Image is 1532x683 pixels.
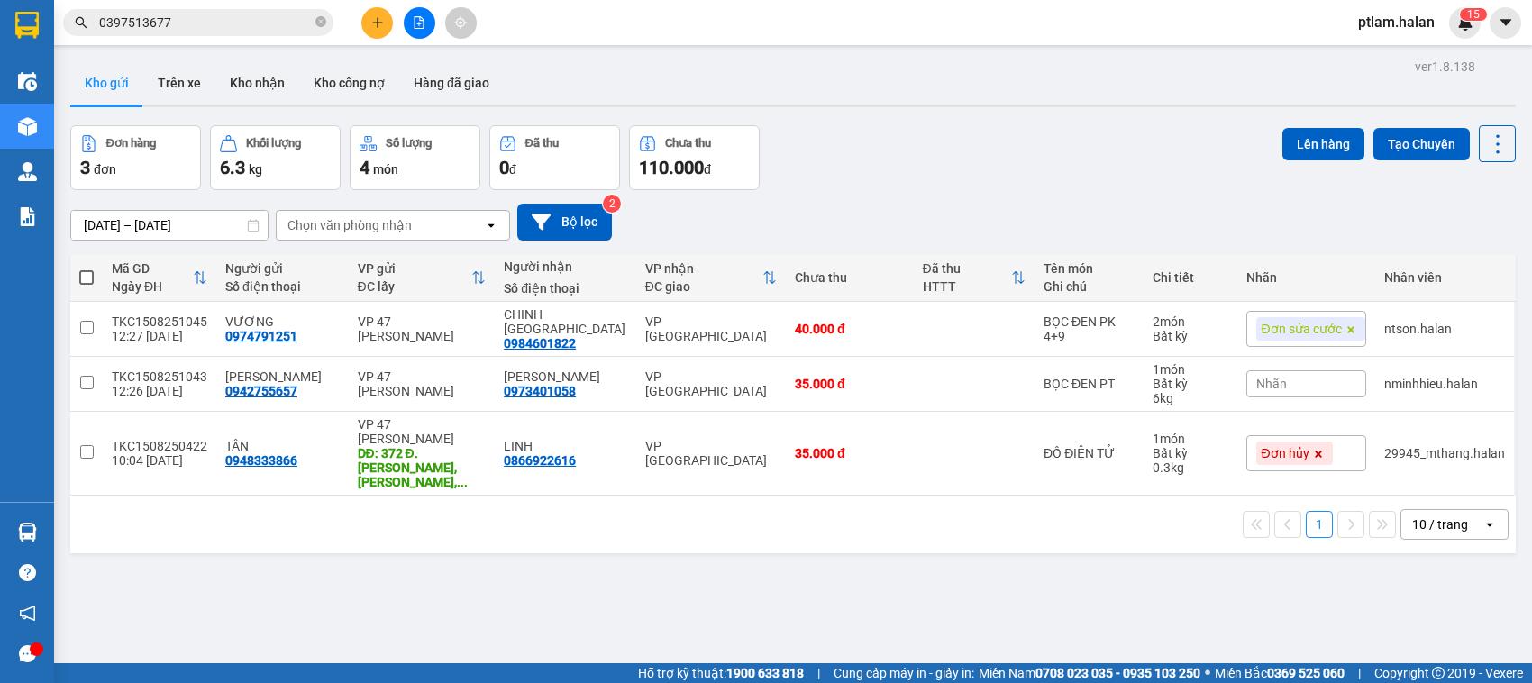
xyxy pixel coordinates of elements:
div: Chưa thu [665,137,711,150]
div: Chưa thu [795,270,905,285]
span: Miền Nam [979,663,1200,683]
span: | [1358,663,1361,683]
button: caret-down [1490,7,1521,39]
span: message [19,645,36,662]
div: VP nhận [645,261,762,276]
img: icon-new-feature [1457,14,1473,31]
sup: 2 [603,195,621,213]
div: BỌC ĐEN PK [1044,314,1135,329]
span: Hỗ trợ kỹ thuật: [638,663,804,683]
span: 1 [1467,8,1473,21]
div: 29945_mthang.halan [1384,446,1505,460]
button: Trên xe [143,61,215,105]
div: VP 47 [PERSON_NAME] [358,314,487,343]
th: Toggle SortBy [636,254,786,302]
span: Nhãn [1256,377,1287,391]
div: 0.3 kg [1153,460,1228,475]
span: copyright [1432,667,1445,679]
strong: 0708 023 035 - 0935 103 250 [1035,666,1200,680]
div: 0866922616 [504,453,576,468]
sup: 15 [1460,8,1487,21]
div: ĐC giao [645,279,762,294]
th: Toggle SortBy [914,254,1035,302]
div: Khối lượng [246,137,301,150]
span: notification [19,605,36,622]
span: kg [249,162,262,177]
span: Đơn hủy [1262,445,1309,461]
div: 0942755657 [225,384,297,398]
div: QUANG HIỂU [504,369,627,384]
span: | [817,663,820,683]
div: Ngày ĐH [112,279,193,294]
div: Nhân viên [1384,270,1505,285]
span: 5 [1473,8,1480,21]
span: đ [704,162,711,177]
div: Tên món [1044,261,1135,276]
span: plus [371,16,384,29]
button: Chưa thu110.000đ [629,125,760,190]
button: plus [361,7,393,39]
div: 1 món [1153,432,1228,446]
div: HƯNG THỊNH [225,369,340,384]
div: Đã thu [923,261,1012,276]
button: Kho gửi [70,61,143,105]
button: file-add [404,7,435,39]
div: VP [GEOGRAPHIC_DATA] [645,439,777,468]
span: Miền Bắc [1215,663,1345,683]
input: Select a date range. [71,211,268,240]
span: Cung cấp máy in - giấy in: [834,663,974,683]
div: Nhãn [1246,270,1366,285]
div: VƯƠNG [225,314,340,329]
span: close-circle [315,14,326,32]
div: Mã GD [112,261,193,276]
span: search [75,16,87,29]
div: 0984601822 [504,336,576,351]
img: logo-vxr [15,12,39,39]
span: món [373,162,398,177]
div: Bất kỳ [1153,377,1228,391]
div: Đơn hàng [106,137,156,150]
span: đơn [94,162,116,177]
div: Người gửi [225,261,340,276]
span: caret-down [1498,14,1514,31]
svg: open [1482,517,1497,532]
button: Đã thu0đ [489,125,620,190]
div: 10 / trang [1412,515,1468,533]
div: Số lượng [386,137,432,150]
div: ĐC lấy [358,279,472,294]
span: đ [509,162,516,177]
img: warehouse-icon [18,162,37,181]
div: Bất kỳ [1153,329,1228,343]
div: 0973401058 [504,384,576,398]
div: 1 món [1153,362,1228,377]
img: warehouse-icon [18,117,37,136]
div: Đã thu [525,137,559,150]
div: 12:26 [DATE] [112,384,207,398]
img: warehouse-icon [18,523,37,542]
div: TKC1508251043 [112,369,207,384]
div: 6 kg [1153,391,1228,405]
div: nminhhieu.halan [1384,377,1505,391]
span: 4 [360,157,369,178]
div: BỌC ĐEN PT [1044,377,1135,391]
div: ver 1.8.138 [1415,57,1475,77]
div: LINH [504,439,627,453]
button: Lên hàng [1282,128,1364,160]
div: 0974791251 [225,329,297,343]
img: solution-icon [18,207,37,226]
div: TKC1508251045 [112,314,207,329]
div: 35.000 đ [795,377,905,391]
span: ptlam.halan [1344,11,1449,33]
img: warehouse-icon [18,72,37,91]
button: Tạo Chuyến [1373,128,1470,160]
div: 35.000 đ [795,446,905,460]
div: Chi tiết [1153,270,1228,285]
div: Ghi chú [1044,279,1135,294]
span: Đơn sửa cước [1262,321,1342,337]
button: Đơn hàng3đơn [70,125,201,190]
svg: open [484,218,498,232]
div: 10:04 [DATE] [112,453,207,468]
th: Toggle SortBy [103,254,216,302]
span: aim [454,16,467,29]
div: ĐỒ ĐIỆN TỬ [1044,446,1135,460]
